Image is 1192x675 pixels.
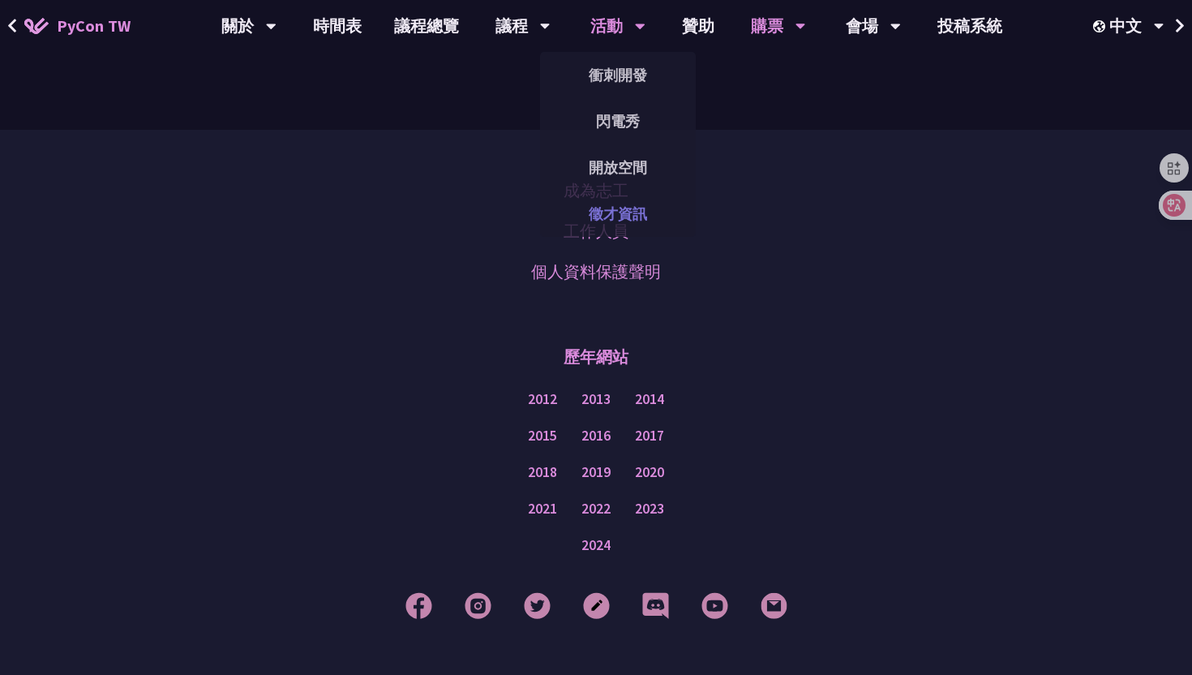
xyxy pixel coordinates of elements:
[524,592,551,619] img: Twitter Footer Icon
[24,18,49,34] img: Home icon of PyCon TW 2025
[635,462,664,483] a: 2020
[1093,20,1109,32] img: Locale Icon
[635,499,664,519] a: 2023
[581,389,611,410] a: 2013
[531,260,661,284] a: 個人資料保護聲明
[581,499,611,519] a: 2022
[642,592,669,619] img: Discord Footer Icon
[701,592,728,619] img: YouTube Footer Icon
[540,102,696,140] a: 閃電秀
[761,592,787,619] img: Email Footer Icon
[405,592,432,619] img: Facebook Footer Icon
[57,14,131,38] span: PyCon TW
[540,195,696,233] a: 徵才資訊
[528,499,557,519] a: 2021
[528,426,557,446] a: 2015
[528,389,557,410] a: 2012
[465,592,491,619] img: Instagram Footer Icon
[564,333,628,381] p: 歷年網站
[528,462,557,483] a: 2018
[581,462,611,483] a: 2019
[540,148,696,187] a: 開放空間
[581,426,611,446] a: 2016
[635,426,664,446] a: 2017
[583,592,610,619] img: Blog Footer Icon
[581,535,611,556] a: 2024
[8,6,147,46] a: PyCon TW
[635,389,664,410] a: 2014
[540,56,696,94] a: 衝刺開發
